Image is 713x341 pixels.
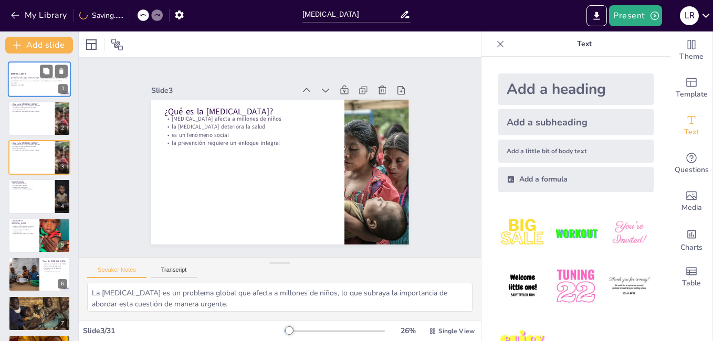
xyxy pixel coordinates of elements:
[12,225,36,227] p: ingesta insuficiente de nutrientes
[498,209,547,258] img: 1.jpeg
[12,109,52,111] p: es un fenómeno social
[670,69,712,107] div: Add ready made slides
[87,283,473,312] textarea: La [MEDICAL_DATA] es un problema global que afecta a millones de niños, lo que subraya la importa...
[684,126,699,138] span: Text
[8,257,70,292] div: 6
[681,202,702,214] span: Media
[164,123,331,131] p: la [MEDICAL_DATA] deteriora la salud
[12,304,67,306] p: problemas de salud a largo plazo
[670,107,712,145] div: Add text boxes
[670,145,712,183] div: Get real-time input from your audience
[395,326,421,336] div: 26 %
[509,31,660,57] p: Text
[11,84,68,86] p: Generated with [URL]
[79,10,123,20] div: Saving......
[682,278,701,289] span: Table
[12,232,36,235] p: falta de acceso a atención médica
[670,183,712,220] div: Add images, graphics, shapes or video
[12,336,67,339] p: Diagnóstico
[11,72,26,75] strong: [MEDICAL_DATA]
[151,86,296,95] div: Slide 3
[12,144,52,146] p: [MEDICAL_DATA] afecta a millones de niños
[164,106,331,118] p: ¿Qué es la [MEDICAL_DATA]?
[87,267,146,278] button: Speaker Notes
[680,242,702,253] span: Charts
[12,185,52,187] p: regiones más afectadas
[164,139,331,147] p: la prevención requiere un enfoque integral
[12,339,67,341] p: medidas antropométricas
[43,271,67,273] p: necesidad de intervención
[12,227,36,229] p: condiciones socioeconómicas
[12,104,52,106] p: [MEDICAL_DATA] afecta a millones de niños
[438,327,475,335] span: Single View
[498,109,654,135] div: Add a subheading
[498,73,654,105] div: Add a heading
[83,326,284,336] div: Slide 3 / 31
[676,89,708,100] span: Template
[680,6,699,25] div: l r
[8,218,70,253] div: 5
[58,123,67,133] div: 2
[551,209,600,258] img: 2.jpeg
[5,37,73,54] button: Add slide
[8,61,71,97] div: 1
[12,300,67,302] p: [MEDICAL_DATA] cognitivo
[12,106,52,109] p: la [MEDICAL_DATA] deteriora la salud
[12,110,52,112] p: la prevención requiere un enfoque integral
[164,115,331,123] p: [MEDICAL_DATA] afecta a millones de niños
[8,296,70,331] div: 7
[58,318,67,328] div: 7
[12,302,67,304] p: aumento del riesgo de infecciones
[498,140,654,163] div: Add a little bit of body text
[58,162,67,172] div: 3
[8,101,70,135] div: 2
[11,76,68,84] p: La [MEDICAL_DATA] es una enfermedad social resultante de la inseguridad alimentaria. Afecta grave...
[12,188,52,190] p: necesidad de medidas urgentes
[12,297,67,301] p: Consecuencias de la [MEDICAL_DATA]
[43,263,67,265] p: clasificación de la [MEDICAL_DATA]
[680,5,699,26] button: l r
[12,145,52,147] p: la [MEDICAL_DATA] deteriora la salud
[498,262,547,311] img: 4.jpeg
[58,84,68,94] div: 1
[605,209,654,258] img: 3.jpeg
[498,167,654,192] div: Add a formula
[8,140,70,175] div: 3
[55,65,68,77] button: Delete Slide
[12,219,36,225] p: Causas de la [MEDICAL_DATA]
[83,36,100,53] div: Layout
[12,186,52,188] p: inseguridad alimentaria
[8,179,70,214] div: 4
[40,65,53,77] button: Duplicate Slide
[111,38,123,51] span: Position
[43,267,67,271] p: importancia de la detección temprana
[12,229,36,232] p: enfermedades como factor contribuyente
[551,262,600,311] img: 5.jpeg
[609,5,662,26] button: Present
[605,262,654,311] img: 6.jpeg
[679,51,704,62] span: Theme
[302,7,400,22] input: Insert title
[58,279,67,289] div: 6
[670,31,712,69] div: Change the overall theme
[12,102,52,105] p: ¿Qué es la [MEDICAL_DATA]?
[164,131,331,138] p: es un fenómeno social
[12,142,52,145] p: ¿Qué es la [MEDICAL_DATA]?
[670,258,712,296] div: Add a table
[43,265,67,267] p: implicaciones para la salud
[675,164,709,176] span: Questions
[12,183,52,185] p: 308 muertes en 2022
[670,220,712,258] div: Add charts and graphs
[12,305,67,307] p: necesidad de intervención temprana
[8,7,71,24] button: My Library
[151,267,197,278] button: Transcript
[12,180,52,184] p: Epidemiología
[58,201,67,211] div: 4
[12,147,52,150] p: es un fenómeno social
[58,240,67,250] div: 5
[586,5,607,26] button: Export to PowerPoint
[12,150,52,152] p: la prevención requiere un enfoque integral
[43,260,67,263] p: Tipos de [MEDICAL_DATA]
